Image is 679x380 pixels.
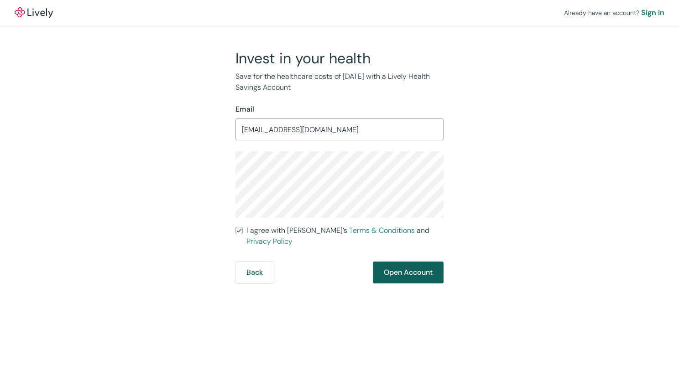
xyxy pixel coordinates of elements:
[246,225,444,247] span: I agree with [PERSON_NAME]’s and
[235,262,274,283] button: Back
[15,7,53,18] img: Lively
[235,49,444,67] h2: Invest in your health
[641,7,664,18] a: Sign in
[373,262,444,283] button: Open Account
[235,71,444,93] p: Save for the healthcare costs of [DATE] with a Lively Health Savings Account
[246,236,292,246] a: Privacy Policy
[564,7,664,18] div: Already have an account?
[235,104,254,115] label: Email
[15,7,53,18] a: LivelyLively
[349,226,415,235] a: Terms & Conditions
